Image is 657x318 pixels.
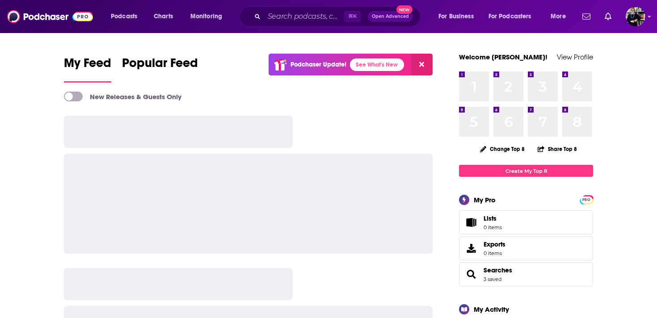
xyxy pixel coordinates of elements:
div: My Pro [474,196,496,204]
div: My Activity [474,305,509,314]
button: Share Top 8 [537,140,577,158]
span: PRO [581,197,592,203]
span: Lists [484,214,502,222]
a: Welcome [PERSON_NAME]! [459,53,547,61]
button: open menu [184,9,234,24]
a: 3 saved [484,276,501,282]
span: Podcasts [111,10,137,23]
a: Popular Feed [122,55,198,83]
div: Search podcasts, credits, & more... [248,6,429,27]
span: Logged in as ndewey [626,7,645,26]
span: Lists [462,216,480,229]
span: Exports [484,240,505,248]
a: Show notifications dropdown [579,9,594,24]
span: Searches [459,262,593,286]
a: PRO [581,196,592,203]
input: Search podcasts, credits, & more... [264,9,344,24]
button: open menu [544,9,577,24]
span: More [551,10,566,23]
a: My Feed [64,55,111,83]
span: For Business [438,10,474,23]
button: open menu [483,9,544,24]
span: Charts [154,10,173,23]
button: Show profile menu [626,7,645,26]
button: Change Top 8 [475,143,530,155]
a: Searches [462,268,480,280]
a: Charts [148,9,178,24]
img: Podchaser - Follow, Share and Rate Podcasts [7,8,93,25]
span: New [396,5,413,14]
a: View Profile [557,53,593,61]
span: Popular Feed [122,55,198,76]
a: Lists [459,210,593,234]
button: open menu [105,9,149,24]
button: open menu [432,9,485,24]
span: 0 items [484,224,502,230]
span: ⌘ K [344,11,361,22]
span: 0 items [484,250,505,256]
img: User Profile [626,7,645,26]
a: Create My Top 8 [459,165,593,177]
p: Podchaser Update! [291,61,346,68]
span: Lists [484,214,497,222]
span: My Feed [64,55,111,76]
a: See What's New [350,59,404,71]
a: Exports [459,236,593,260]
a: New Releases & Guests Only [64,92,181,101]
button: Open AdvancedNew [368,11,413,22]
span: For Podcasters [489,10,531,23]
span: Monitoring [190,10,222,23]
a: Searches [484,266,512,274]
a: Show notifications dropdown [601,9,615,24]
span: Open Advanced [372,14,409,19]
span: Exports [462,242,480,255]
